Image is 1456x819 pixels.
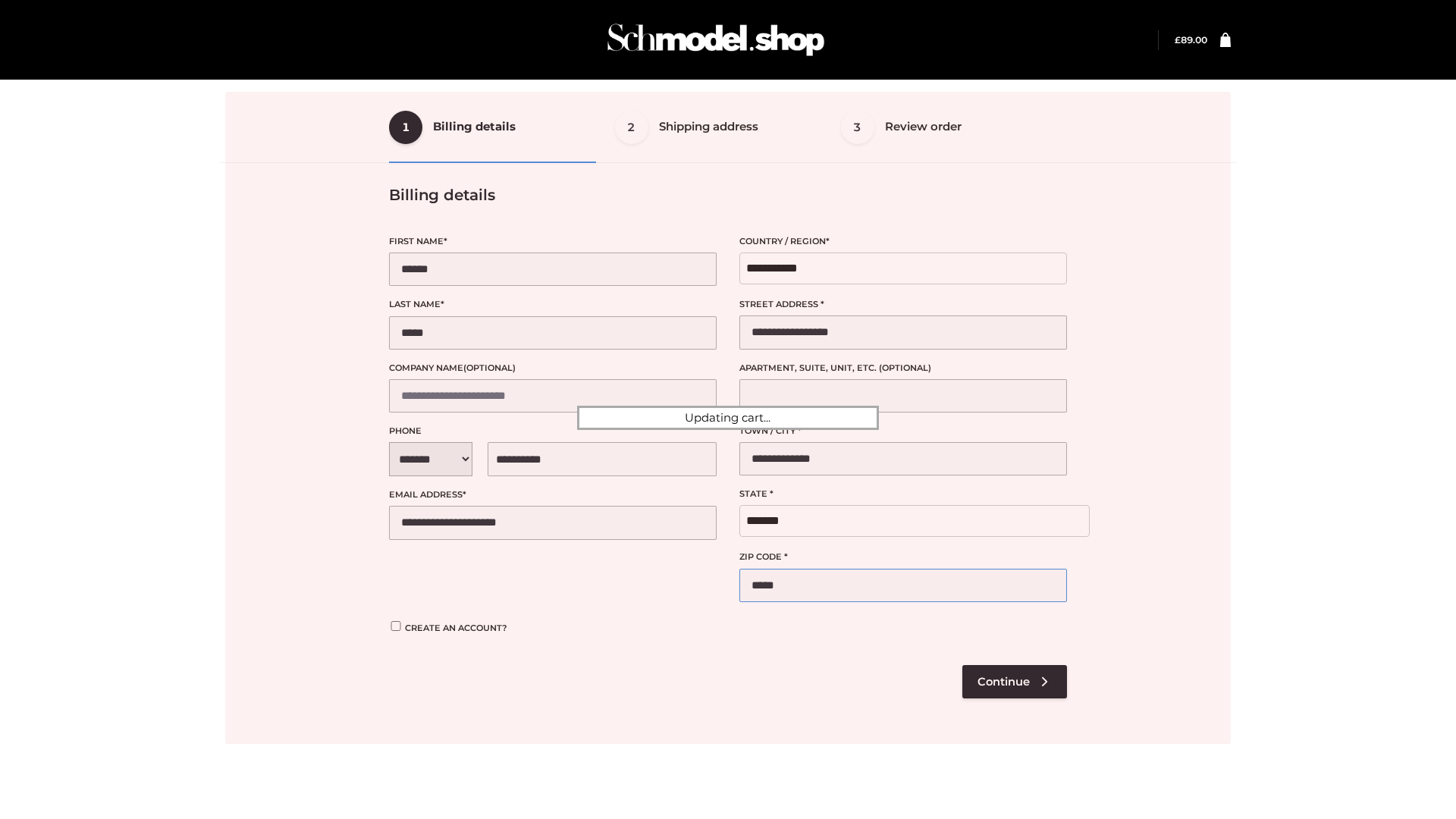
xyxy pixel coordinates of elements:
span: £ [1175,34,1181,45]
div: Updating cart... [577,406,879,430]
img: Schmodel Admin 964 [602,10,830,70]
a: £89.00 [1175,34,1207,45]
bdi: 89.00 [1175,34,1207,45]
